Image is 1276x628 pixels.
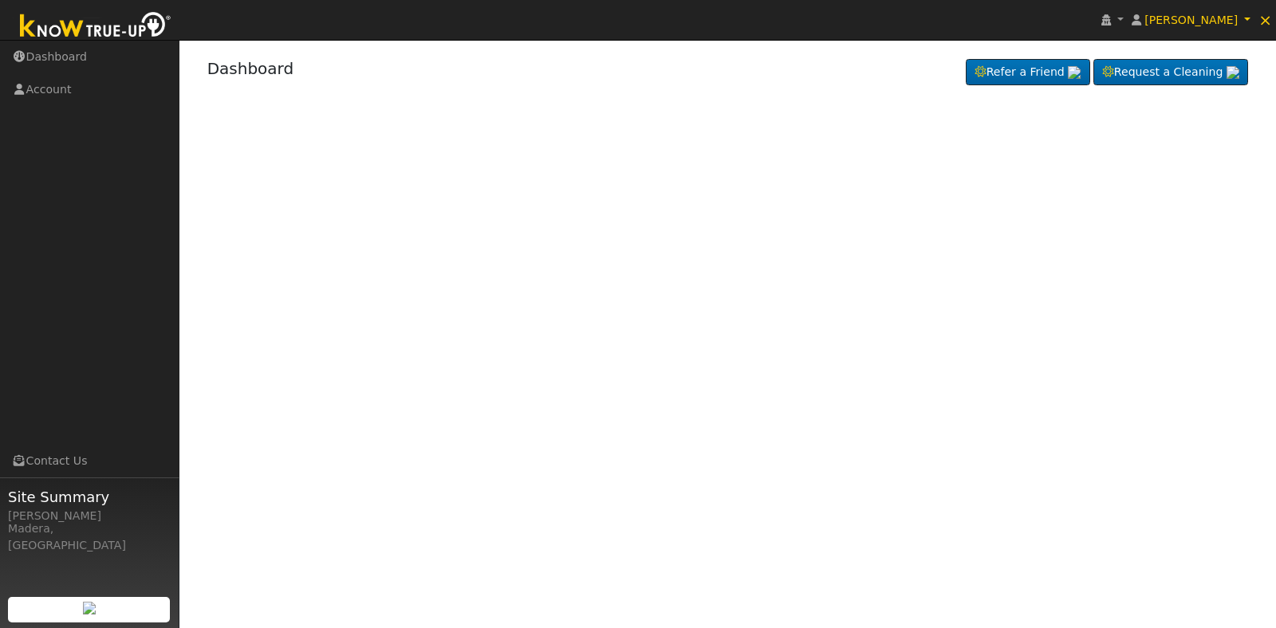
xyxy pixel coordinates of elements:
[1068,66,1081,79] img: retrieve
[8,486,171,508] span: Site Summary
[966,59,1090,86] a: Refer a Friend
[1258,10,1272,29] span: ×
[207,59,294,78] a: Dashboard
[8,508,171,524] div: [PERSON_NAME]
[12,9,179,45] img: Know True-Up
[8,520,171,554] div: Madera, [GEOGRAPHIC_DATA]
[1144,14,1238,26] span: [PERSON_NAME]
[83,602,96,614] img: retrieve
[1227,66,1239,79] img: retrieve
[1093,59,1248,86] a: Request a Cleaning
